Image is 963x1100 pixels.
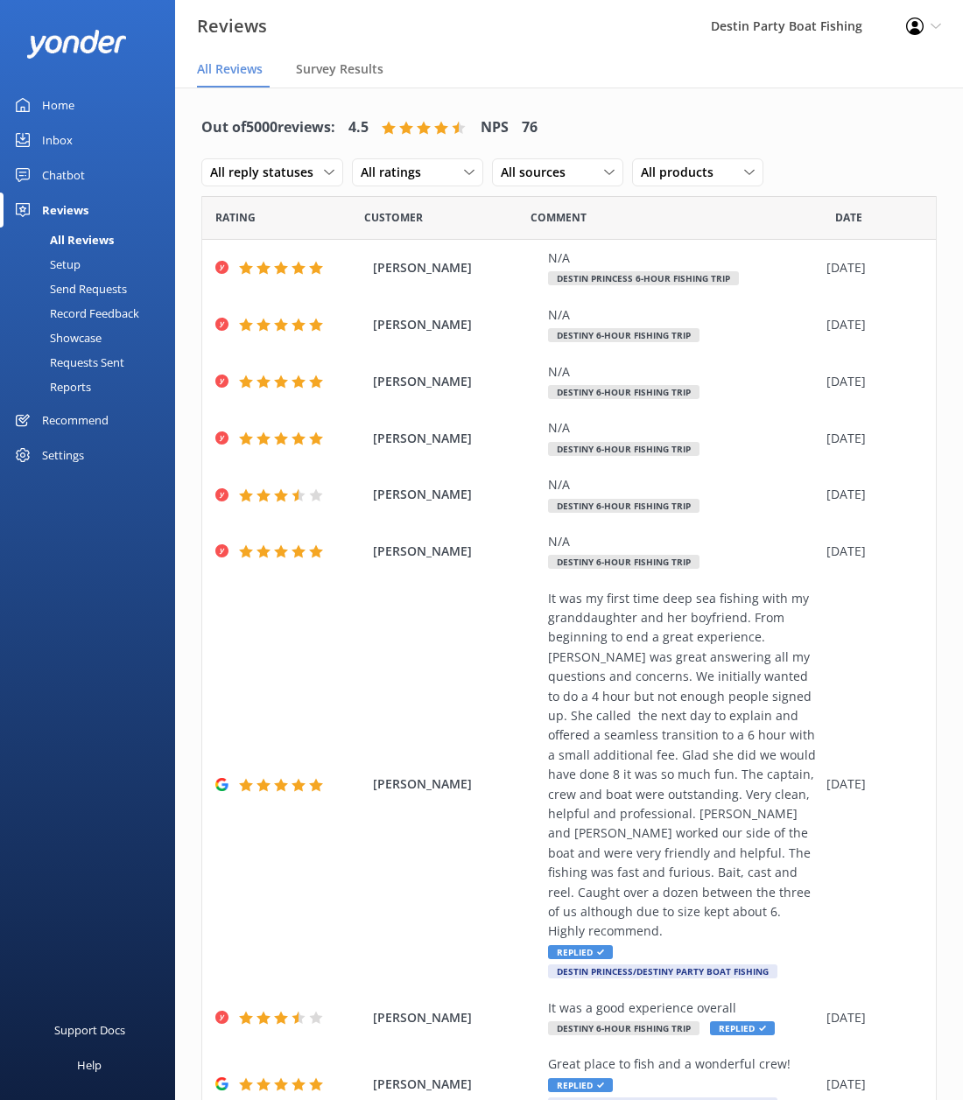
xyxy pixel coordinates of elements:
span: Destiny 6-Hour Fishing Trip [548,328,699,342]
h3: Reviews [197,12,267,40]
span: [PERSON_NAME] [373,542,539,561]
div: N/A [548,305,818,325]
span: All products [641,163,724,182]
span: Destin Princess 6-Hour Fishing Trip [548,271,739,285]
span: Replied [548,1078,613,1092]
div: [DATE] [826,258,914,277]
div: Record Feedback [11,301,139,326]
span: Destiny 6-Hour Fishing Trip [548,555,699,569]
div: Showcase [11,326,102,350]
div: [DATE] [826,774,914,794]
div: N/A [548,418,818,438]
span: Replied [710,1021,775,1035]
div: Home [42,88,74,123]
div: Support Docs [54,1012,125,1047]
span: [PERSON_NAME] [373,372,539,391]
a: All Reviews [11,228,175,252]
div: Setup [11,252,81,277]
span: Destiny 6-Hour Fishing Trip [548,499,699,513]
div: Great place to fish and a wonderful crew! [548,1054,818,1074]
span: All Reviews [197,60,263,78]
div: Reviews [42,193,88,228]
a: Send Requests [11,277,175,301]
div: N/A [548,475,818,494]
div: Chatbot [42,158,85,193]
div: It was a good experience overall [548,998,818,1018]
div: [DATE] [826,1075,914,1094]
span: [PERSON_NAME] [373,485,539,504]
div: [DATE] [826,1008,914,1027]
span: [PERSON_NAME] [373,1008,539,1027]
span: [PERSON_NAME] [373,1075,539,1094]
span: [PERSON_NAME] [373,774,539,794]
span: Date [364,209,423,226]
div: Recommend [42,403,109,438]
span: All sources [501,163,576,182]
div: [DATE] [826,372,914,391]
span: [PERSON_NAME] [373,315,539,334]
a: Setup [11,252,175,277]
div: N/A [548,362,818,382]
a: Showcase [11,326,175,350]
h4: NPS [481,116,509,139]
span: Question [531,209,587,226]
div: N/A [548,249,818,268]
div: [DATE] [826,429,914,448]
div: Requests Sent [11,350,124,375]
div: [DATE] [826,315,914,334]
div: It was my first time deep sea fishing with my granddaughter and her boyfriend. From beginning to ... [548,589,818,942]
span: Date [215,209,256,226]
span: Destin Princess/Destiny Party Boat Fishing [548,964,777,978]
a: Record Feedback [11,301,175,326]
h4: 76 [522,116,538,139]
span: [PERSON_NAME] [373,429,539,448]
a: Requests Sent [11,350,175,375]
div: Send Requests [11,277,127,301]
div: Settings [42,438,84,473]
span: Replied [548,945,613,959]
div: [DATE] [826,485,914,504]
div: N/A [548,532,818,551]
div: Inbox [42,123,73,158]
span: All reply statuses [210,163,324,182]
h4: Out of 5000 reviews: [201,116,335,139]
div: Help [77,1047,102,1082]
img: yonder-white-logo.png [26,30,127,59]
span: Destiny 6-Hour Fishing Trip [548,1021,699,1035]
span: [PERSON_NAME] [373,258,539,277]
div: Reports [11,375,91,399]
span: All ratings [361,163,432,182]
span: Date [835,209,862,226]
a: Reports [11,375,175,399]
span: Destiny 6-Hour Fishing Trip [548,385,699,399]
span: Survey Results [296,60,383,78]
span: Destiny 6-Hour Fishing Trip [548,442,699,456]
div: All Reviews [11,228,114,252]
h4: 4.5 [348,116,369,139]
div: [DATE] [826,542,914,561]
